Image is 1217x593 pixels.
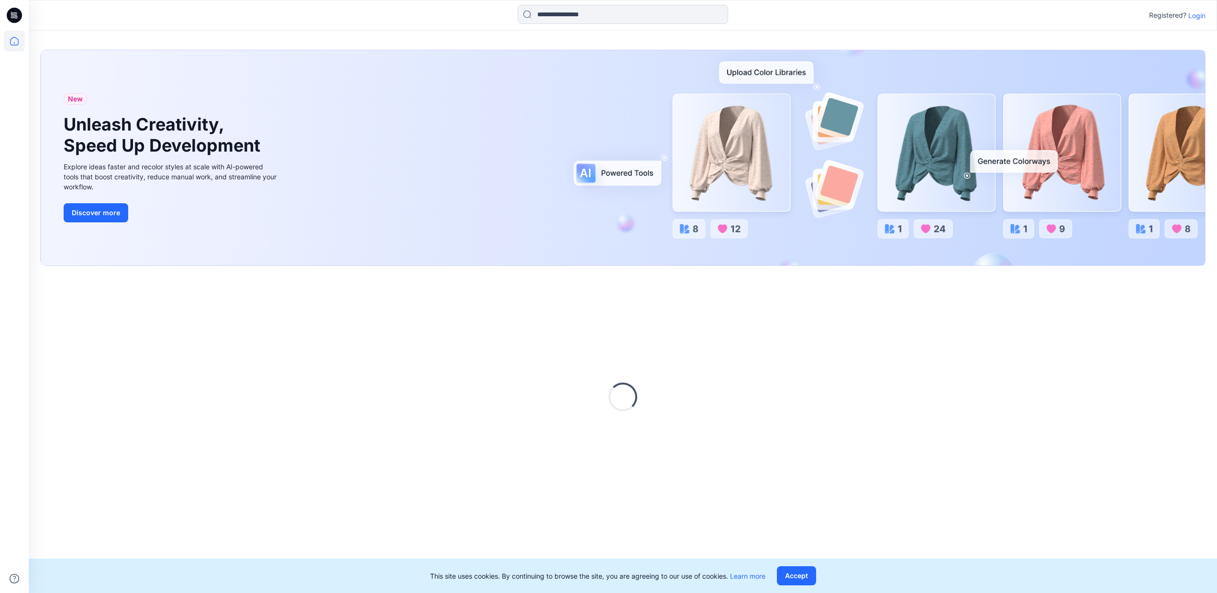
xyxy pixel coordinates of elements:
[68,93,83,105] span: New
[730,572,765,580] a: Learn more
[1149,10,1186,21] p: Registered?
[64,162,279,192] div: Explore ideas faster and recolor styles at scale with AI-powered tools that boost creativity, red...
[64,203,128,222] button: Discover more
[430,571,765,581] p: This site uses cookies. By continuing to browse the site, you are agreeing to our use of cookies.
[777,566,816,585] button: Accept
[1188,11,1206,21] p: Login
[64,203,279,222] a: Discover more
[64,114,265,155] h1: Unleash Creativity, Speed Up Development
